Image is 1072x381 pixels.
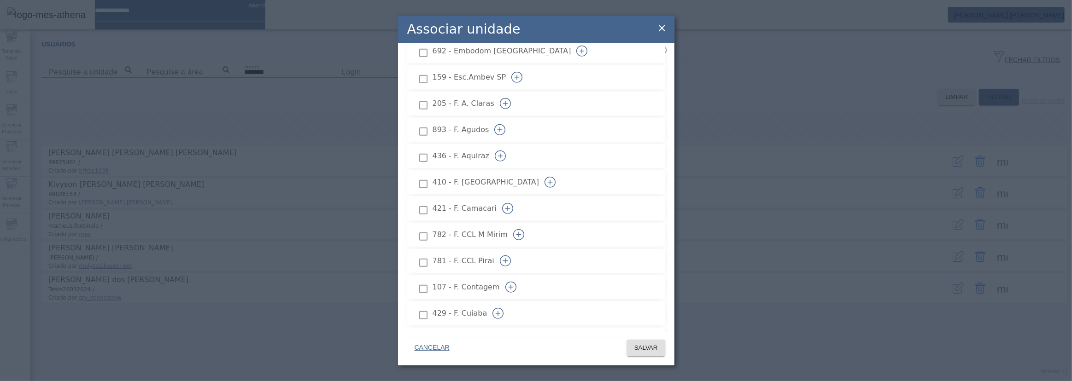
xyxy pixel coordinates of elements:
span: 782 - F. CCL M Mirim [433,229,508,240]
button: CANCELAR [407,340,457,356]
span: CANCELAR [415,343,450,352]
h2: Associar unidade [407,19,521,39]
span: 159 - Esc.Ambev SP [433,72,506,83]
span: 107 - F. Contagem [433,282,500,293]
span: 436 - F. Aquiraz [433,150,489,162]
span: 421 - F. Camacari [433,203,497,214]
span: 692 - Embodom [GEOGRAPHIC_DATA] [433,46,571,57]
span: SALVAR [634,343,658,352]
span: 205 - F. A. Claras [433,98,494,109]
span: 410 - F. [GEOGRAPHIC_DATA] [433,177,539,188]
span: 781 - F. CCL Pirai [433,255,494,266]
button: SALVAR [627,340,665,356]
span: 429 - F. Cuiaba [433,308,487,319]
span: 893 - F. Agudos [433,124,489,135]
